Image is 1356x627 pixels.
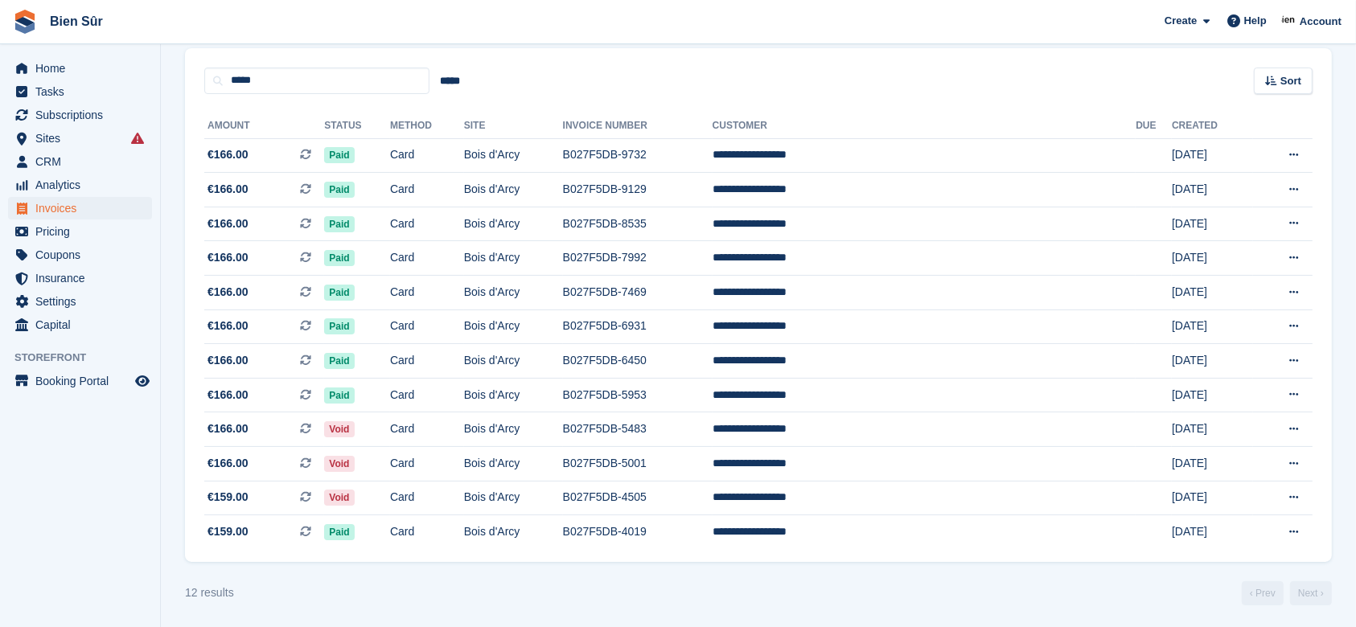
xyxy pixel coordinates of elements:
[8,220,152,243] a: menu
[1172,378,1253,412] td: [DATE]
[13,10,37,34] img: stora-icon-8386f47178a22dfd0bd8f6a31ec36ba5ce8667c1dd55bd0f319d3a0aa187defe.svg
[14,350,160,366] span: Storefront
[390,138,464,173] td: Card
[8,104,152,126] a: menu
[390,344,464,379] td: Card
[8,267,152,289] a: menu
[390,515,464,549] td: Card
[563,113,713,139] th: Invoice Number
[324,147,354,163] span: Paid
[1172,207,1253,241] td: [DATE]
[390,447,464,482] td: Card
[208,181,249,198] span: €166.00
[35,220,132,243] span: Pricing
[563,412,713,447] td: B027F5DB-5483
[1172,138,1253,173] td: [DATE]
[208,249,249,266] span: €166.00
[8,197,152,219] a: menu
[390,173,464,207] td: Card
[1290,581,1332,605] a: Next
[464,447,563,482] td: Bois d'Arcy
[8,174,152,196] a: menu
[133,371,152,391] a: Preview store
[390,481,464,515] td: Card
[8,150,152,173] a: menu
[390,241,464,276] td: Card
[1172,515,1253,549] td: [DATE]
[208,523,249,540] span: €159.00
[324,182,354,198] span: Paid
[204,113,324,139] th: Amount
[464,138,563,173] td: Bois d'Arcy
[324,113,390,139] th: Status
[390,276,464,310] td: Card
[464,276,563,310] td: Bois d'Arcy
[464,412,563,447] td: Bois d'Arcy
[208,455,249,472] span: €166.00
[131,132,144,145] i: Smart entry sync failures have occurred
[1300,14,1342,30] span: Account
[464,378,563,412] td: Bois d'Arcy
[324,353,354,369] span: Paid
[208,489,249,506] span: €159.00
[324,216,354,232] span: Paid
[324,250,354,266] span: Paid
[563,276,713,310] td: B027F5DB-7469
[464,113,563,139] th: Site
[8,290,152,313] a: menu
[1172,276,1253,310] td: [DATE]
[8,313,152,336] a: menu
[324,285,354,301] span: Paid
[390,378,464,412] td: Card
[8,244,152,266] a: menu
[1172,481,1253,515] td: [DATE]
[1242,581,1284,605] a: Previous
[1172,412,1253,447] td: [DATE]
[35,80,132,103] span: Tasks
[35,313,132,336] span: Capital
[713,113,1136,139] th: Customer
[563,138,713,173] td: B027F5DB-9732
[43,8,109,35] a: Bien Sûr
[1172,113,1253,139] th: Created
[8,127,152,150] a: menu
[208,420,249,437] span: €166.00
[464,207,563,241] td: Bois d'Arcy
[208,387,249,404] span: €166.00
[35,244,132,266] span: Coupons
[464,481,563,515] td: Bois d'Arcy
[390,207,464,241] td: Card
[35,370,132,392] span: Booking Portal
[1239,581,1335,605] nav: Page
[1172,447,1253,482] td: [DATE]
[1136,113,1172,139] th: Due
[35,150,132,173] span: CRM
[563,378,713,412] td: B027F5DB-5953
[1172,344,1253,379] td: [DATE]
[208,215,249,232] span: €166.00
[563,173,713,207] td: B027F5DB-9129
[8,80,152,103] a: menu
[1172,173,1253,207] td: [DATE]
[35,267,132,289] span: Insurance
[563,447,713,482] td: B027F5DB-5001
[8,370,152,392] a: menu
[390,113,464,139] th: Method
[324,456,354,472] span: Void
[563,515,713,549] td: B027F5DB-4019
[324,318,354,334] span: Paid
[1244,13,1267,29] span: Help
[464,344,563,379] td: Bois d'Arcy
[390,412,464,447] td: Card
[324,524,354,540] span: Paid
[464,309,563,344] td: Bois d'Arcy
[35,127,132,150] span: Sites
[1281,13,1297,29] img: Asmaa Habri
[208,352,249,369] span: €166.00
[563,481,713,515] td: B027F5DB-4505
[324,490,354,506] span: Void
[390,309,464,344] td: Card
[35,290,132,313] span: Settings
[563,241,713,276] td: B027F5DB-7992
[563,344,713,379] td: B027F5DB-6450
